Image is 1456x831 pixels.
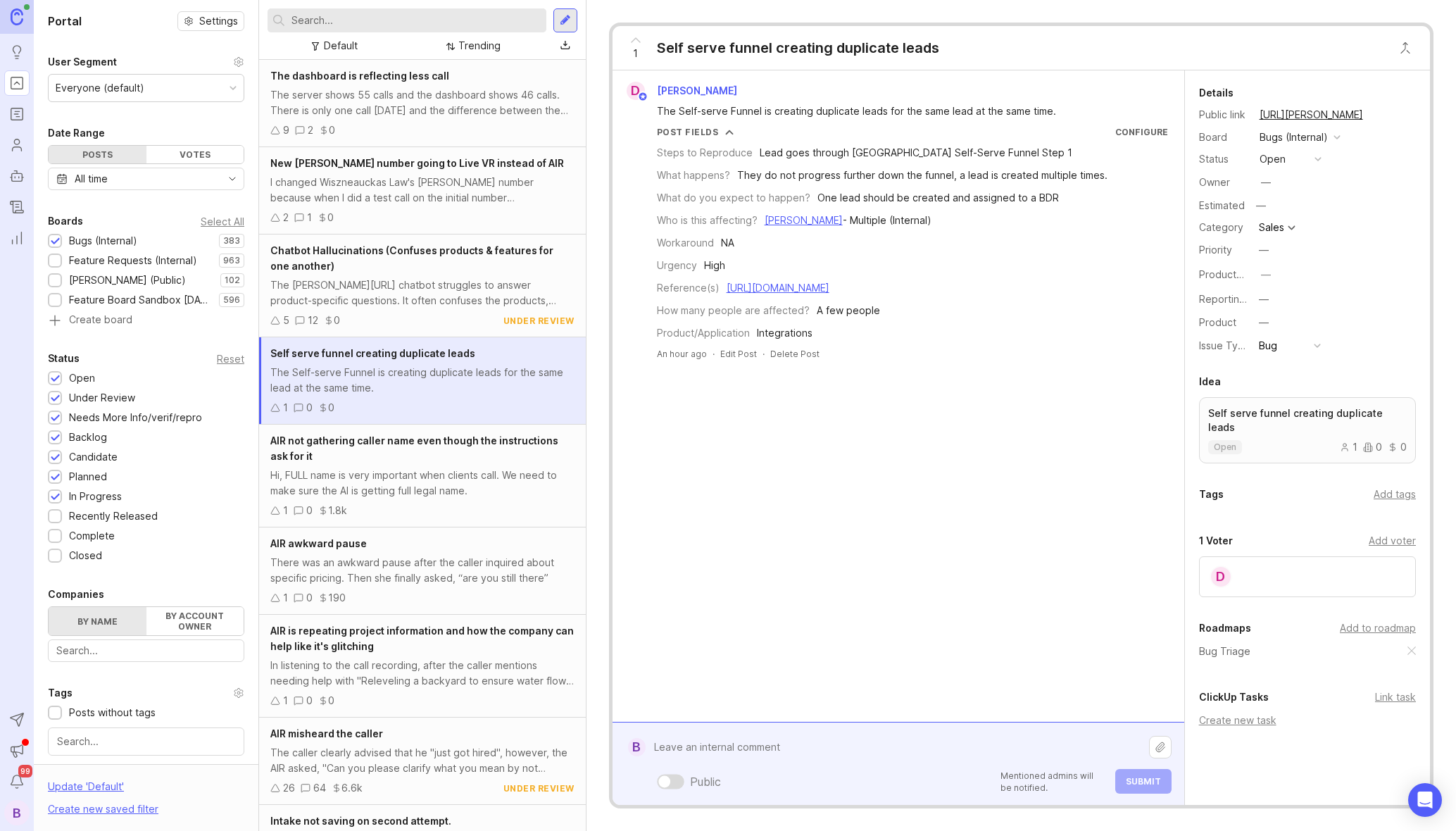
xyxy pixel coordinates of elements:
span: AIR is repeating project information and how the company can help like it's glitching [270,625,574,652]
div: 1 Voter [1199,532,1233,549]
div: Everyone (default) [56,80,144,96]
div: Under Review [69,390,135,406]
div: B [628,738,646,756]
a: Changelog [4,194,30,220]
span: The dashboard is reflecting less call [270,70,449,82]
div: Lead goes through [GEOGRAPHIC_DATA] Self-Serve Funnel Step 1 [760,145,1072,161]
span: AIR not gathering caller name even though the instructions ask for it [270,435,558,462]
div: Status [1199,151,1248,167]
span: Self serve funnel creating duplicate leads [270,347,475,359]
div: What do you expect to happen? [657,190,810,206]
div: High [704,258,725,273]
a: Reporting [4,225,30,251]
div: Bug [1259,338,1277,354]
p: Self serve funnel creating duplicate leads [1208,406,1407,435]
div: ClickUp Tasks [1199,689,1269,706]
div: 0 [306,400,313,416]
div: 0 [306,503,313,518]
div: 5 [283,313,289,328]
div: Recently Released [69,508,158,524]
div: Planned [69,469,107,485]
div: Post Fields [657,126,719,138]
a: New [PERSON_NAME] number going to Live VR instead of AIRI changed Wiszneauckas Law's [PERSON_NAME... [259,147,586,235]
div: Select All [201,218,244,225]
a: Roadmaps [4,101,30,127]
label: Reporting Team [1199,293,1274,305]
div: Product/Application [657,325,750,341]
span: Chatbot Hallucinations (Confuses products & features for one another) [270,244,553,272]
div: Backlog [69,430,107,445]
label: Issue Type [1199,339,1250,351]
p: open [1214,442,1236,453]
div: · [762,348,765,360]
div: - Multiple (Internal) [765,213,931,228]
p: 596 [223,294,240,306]
button: Settings [177,11,244,31]
div: D [1210,566,1232,588]
img: member badge [637,92,648,102]
a: Portal [4,70,30,96]
div: How many people are affected? [657,303,810,318]
p: 383 [223,235,240,246]
div: NA [721,235,734,251]
p: Mentioned admins will be notified. [1000,770,1107,794]
span: [PERSON_NAME] [657,85,737,96]
div: Hi, FULL name is very important when clients call. We need to make sure the AI is getting full le... [270,468,575,499]
div: 1 [307,210,312,225]
div: — [1261,267,1271,282]
div: — [1261,175,1271,190]
div: D [627,82,645,100]
div: 0 [334,313,340,328]
button: Upload file [1149,736,1172,758]
div: 0 [1363,442,1382,452]
a: Autopilot [4,163,30,189]
button: Post Fields [657,126,734,138]
div: Tags [1199,486,1224,503]
div: Add voter [1369,533,1416,549]
a: [URL][DOMAIN_NAME] [727,282,829,294]
div: Sales [1259,223,1284,232]
div: 12 [308,313,318,328]
input: Search... [291,13,541,28]
div: [PERSON_NAME] (Public) [69,273,186,288]
a: Self serve funnel creating duplicate leadsopen100 [1199,397,1416,463]
div: The server shows 55 calls and the dashboard shows 46 calls. There is only one call [DATE] and the... [270,87,575,118]
input: Search... [57,734,235,749]
button: Announcements [4,738,30,763]
a: [PERSON_NAME] [765,214,843,226]
div: 26 [283,780,295,796]
div: Date Range [48,125,105,142]
div: Public link [1199,107,1248,123]
div: Integrations [757,325,812,341]
button: B [4,800,30,825]
a: AIR misheard the callerThe caller clearly advised that he "just got hired", however, the AIR aske... [259,718,586,805]
div: Posts without tags [69,705,156,720]
div: Feature Requests (Internal) [69,253,197,268]
a: Users [4,132,30,158]
a: An hour ago [657,348,707,360]
div: Tags [48,685,73,701]
a: Configure [1115,127,1168,137]
div: In Progress [69,489,122,504]
div: There was an awkward pause after the caller inquired about specific pricing. Then she finally ask... [270,555,575,586]
div: Details [1199,85,1234,101]
p: 102 [225,275,240,286]
div: Idea [1199,373,1221,390]
div: Companies [48,586,104,603]
div: 0 [327,210,334,225]
div: 1 [283,503,288,518]
div: Candidate [69,449,118,465]
div: — [1252,196,1270,215]
div: Open [69,370,95,386]
div: I changed Wiszneauckas Law's [PERSON_NAME] number because when I did a test call on the initial n... [270,175,575,206]
a: [URL][PERSON_NAME] [1255,106,1367,124]
div: 0 [1388,442,1407,452]
div: Board [1199,130,1248,145]
div: All time [75,171,108,187]
div: Update ' Default ' [48,779,124,801]
div: 0 [306,590,313,606]
div: Self serve funnel creating duplicate leads [657,38,939,58]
